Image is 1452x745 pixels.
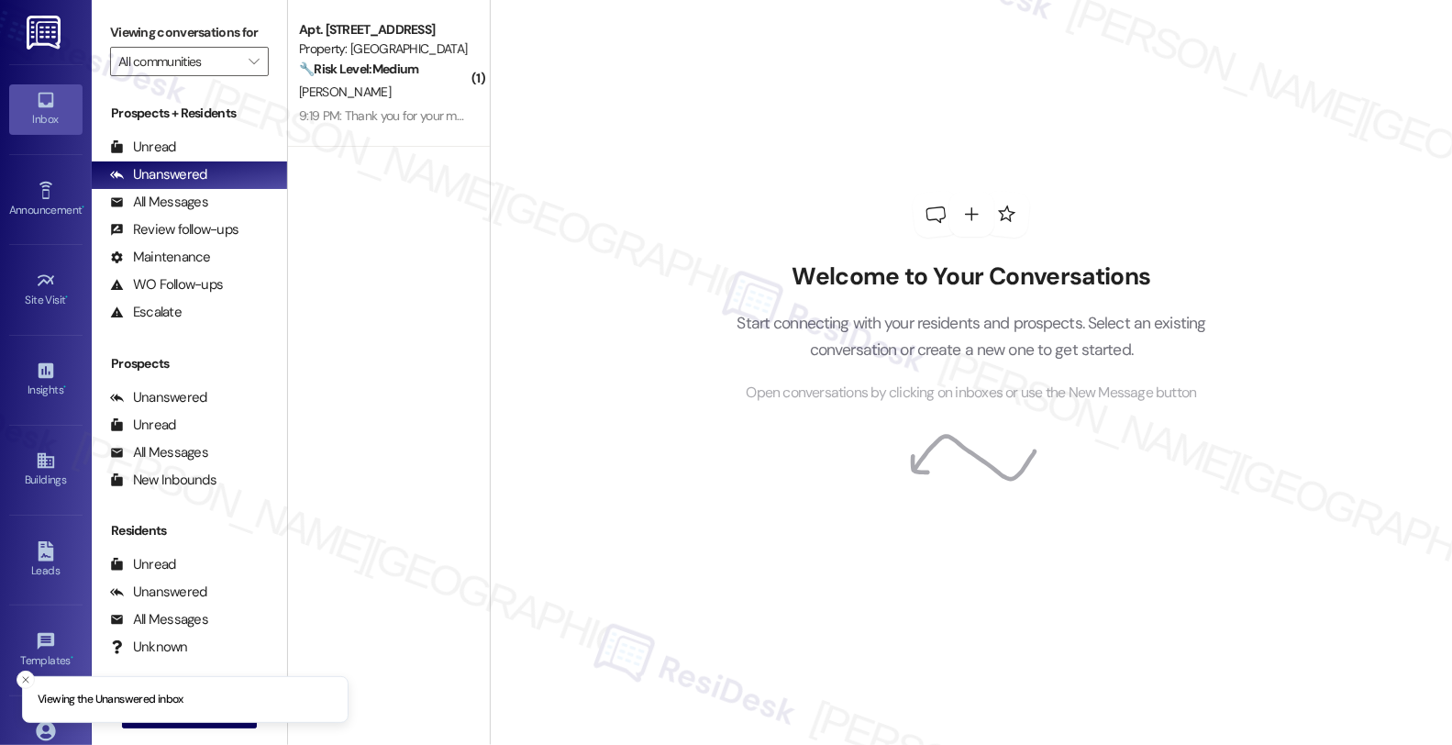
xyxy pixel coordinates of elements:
span: • [66,291,69,304]
img: ResiDesk Logo [27,16,64,50]
div: Prospects + Residents [92,104,287,123]
div: Unread [110,138,176,157]
div: Maintenance [110,248,211,267]
label: Viewing conversations for [110,18,269,47]
div: Unanswered [110,165,207,184]
div: New Inbounds [110,471,216,490]
div: Residents [92,521,287,540]
div: Unknown [110,638,188,657]
a: Leads [9,536,83,585]
button: Close toast [17,671,35,689]
div: Unread [110,416,176,435]
div: All Messages [110,610,208,629]
div: All Messages [110,193,208,212]
h2: Welcome to Your Conversations [709,262,1234,292]
span: • [82,201,84,214]
div: Unanswered [110,388,207,407]
div: Escalate [110,303,182,322]
div: Prospects [92,354,287,373]
div: 9:19 PM: Thank you for your message. Our offices are currently closed, but we will contact you wh... [299,107,1370,124]
div: Apt. [STREET_ADDRESS] [299,20,469,39]
span: • [71,651,73,664]
span: • [63,381,66,394]
div: Unread [110,555,176,574]
a: Site Visit • [9,265,83,315]
a: Inbox [9,84,83,134]
p: Start connecting with your residents and prospects. Select an existing conversation or create a n... [709,310,1234,362]
i:  [249,54,259,69]
div: WO Follow-ups [110,275,223,295]
a: Templates • [9,626,83,675]
input: All communities [118,47,239,76]
div: Property: [GEOGRAPHIC_DATA] [299,39,469,59]
p: Viewing the Unanswered inbox [38,692,183,708]
strong: 🔧 Risk Level: Medium [299,61,418,77]
span: [PERSON_NAME] [299,83,391,100]
span: Open conversations by clicking on inboxes or use the New Message button [746,382,1196,405]
a: Insights • [9,355,83,405]
div: All Messages [110,443,208,462]
div: Review follow-ups [110,220,238,239]
div: Unanswered [110,583,207,602]
a: Buildings [9,445,83,495]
